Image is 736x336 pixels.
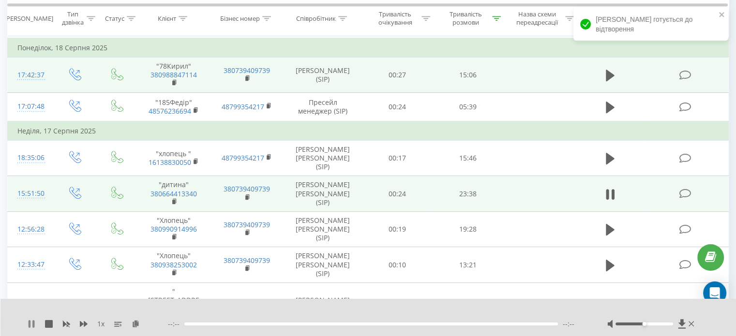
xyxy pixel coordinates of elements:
[284,211,362,247] td: [PERSON_NAME] [PERSON_NAME] (SIP)
[284,247,362,283] td: [PERSON_NAME] [PERSON_NAME] (SIP)
[17,255,43,274] div: 12:33:47
[433,247,503,283] td: 13:21
[512,10,563,27] div: Назва схеми переадресації
[105,14,124,22] div: Статус
[362,247,433,283] td: 00:10
[137,283,210,336] td: "[STREET_ADDRESS]
[284,176,362,212] td: [PERSON_NAME] [PERSON_NAME] (SIP)
[150,189,197,198] a: 380664413340
[150,224,197,234] a: 380990914996
[433,176,503,212] td: 23:38
[8,121,729,141] td: Неділя, 17 Серпня 2025
[563,319,574,329] span: --:--
[433,57,503,93] td: 15:06
[224,256,270,265] a: 380739409739
[284,140,362,176] td: [PERSON_NAME] [PERSON_NAME] (SIP)
[296,14,336,22] div: Співробітник
[642,322,646,326] div: Accessibility label
[17,66,43,85] div: 17:42:37
[17,184,43,203] div: 15:51:50
[362,140,433,176] td: 00:17
[222,153,264,162] a: 48799354217
[97,319,105,329] span: 1 x
[220,14,260,22] div: Бізнес номер
[362,176,433,212] td: 00:24
[150,70,197,79] a: 380988847114
[362,93,433,121] td: 00:24
[371,10,420,27] div: Тривалість очікування
[362,57,433,93] td: 00:27
[224,66,270,75] a: 380739409739
[17,148,43,167] div: 18:35:06
[61,10,84,27] div: Тип дзвінка
[168,319,184,329] span: --:--
[137,176,210,212] td: "дитина"
[433,93,503,121] td: 05:39
[284,57,362,93] td: [PERSON_NAME] (SIP)
[433,211,503,247] td: 19:28
[284,93,362,121] td: Пресейл менеджер (SIP)
[137,211,210,247] td: "Хлопець"
[433,140,503,176] td: 15:46
[17,97,43,116] div: 17:07:48
[158,14,176,22] div: Клієнт
[362,283,433,336] td: 00:29
[137,140,210,176] td: "хлопець "
[137,247,210,283] td: "Хлопець"
[719,11,725,20] button: close
[137,57,210,93] td: "78Кирил"
[441,10,490,27] div: Тривалість розмови
[150,260,197,269] a: 380938253002
[8,38,729,58] td: Понеділок, 18 Серпня 2025
[149,106,191,116] a: 48576236694
[362,211,433,247] td: 00:19
[137,93,210,121] td: "185Федір"
[703,281,726,305] div: Open Intercom Messenger
[222,102,264,111] a: 48799354217
[4,14,53,22] div: [PERSON_NAME]
[284,283,362,336] td: [PERSON_NAME] [PERSON_NAME] (SIP)
[573,8,728,41] div: [PERSON_NAME] готується до відтворення
[149,158,191,167] a: 16138830050
[224,184,270,193] a: 380739409739
[224,220,270,229] a: 380739409739
[17,220,43,239] div: 12:56:28
[433,283,503,336] td: 12:04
